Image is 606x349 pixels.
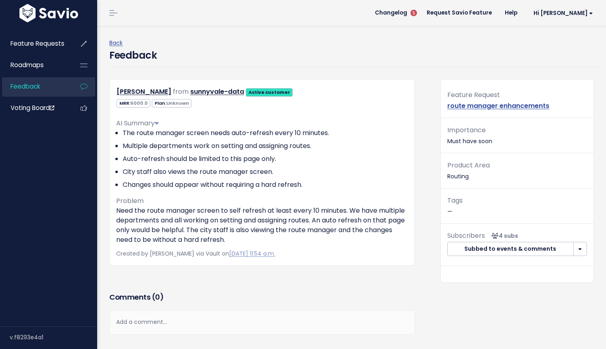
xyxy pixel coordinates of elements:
a: [DATE] 11:54 a.m. [229,250,275,258]
span: Feature Request [447,90,500,99]
span: Voting Board [11,104,54,112]
a: Request Savio Feature [420,7,498,19]
span: Hi [PERSON_NAME] [534,10,593,16]
li: Auto-refresh should be limited to this page only. [123,154,408,164]
li: Multiple departments work on setting and assigning routes. [123,141,408,151]
span: Importance [447,125,486,135]
a: sunnyvale-data [190,87,244,96]
p: Need the route manager screen to self refresh at least every 10 minutes. We have multiple departm... [116,206,408,245]
span: Tags [447,196,463,205]
div: v.f8293e4a1 [10,327,97,348]
span: Created by [PERSON_NAME] via Vault on [116,250,275,258]
span: Plan: [152,99,191,108]
span: <p><strong>Subscribers</strong><br><br> - Kris Casalla<br> - jose caselles<br> - Giriraj Bhojak<b... [488,232,518,240]
li: The route manager screen needs auto-refresh every 10 minutes. [123,128,408,138]
a: [PERSON_NAME] [117,87,171,96]
span: Changelog [375,10,407,16]
a: Help [498,7,524,19]
span: from [173,87,189,96]
p: — [447,195,587,217]
strong: Active customer [249,89,290,95]
span: Unknown [166,100,189,106]
span: Problem [116,196,144,205]
a: Voting Board [2,99,67,117]
button: Subbed to events & comments [447,242,574,256]
h4: Feedback [109,48,157,63]
span: Product Area [447,161,490,170]
span: 0 [155,292,160,302]
a: route manager enhancements [447,101,549,110]
p: Must have soon [447,125,587,146]
a: Hi [PERSON_NAME] [524,7,600,19]
span: 5 [410,10,417,16]
span: AI Summary [116,118,159,128]
li: City staff also views the route manager screen. [123,167,408,177]
p: Routing [447,160,587,182]
div: Add a comment... [109,310,415,334]
span: Subscribers [447,231,485,240]
li: Changes should appear without requiring a hard refresh. [123,180,408,190]
span: 6000.0 [130,100,148,106]
span: MRR: [117,99,150,108]
h3: Comments ( ) [109,292,415,303]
